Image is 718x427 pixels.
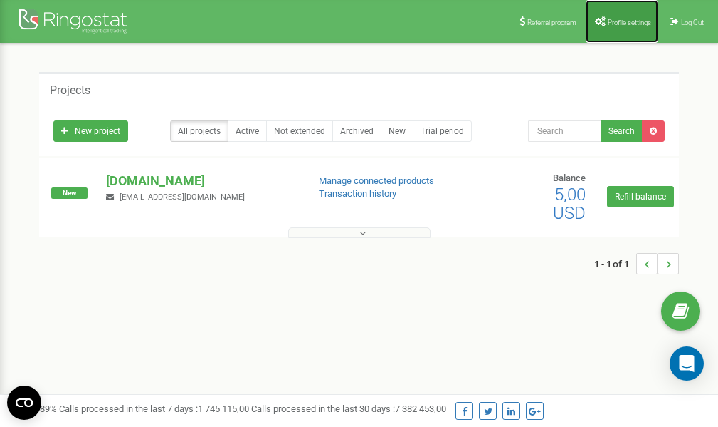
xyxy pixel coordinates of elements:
[251,403,446,414] span: Calls processed in the last 30 days :
[106,172,295,190] p: [DOMAIN_NAME]
[266,120,333,142] a: Not extended
[50,84,90,97] h5: Projects
[553,185,586,223] span: 5,00 USD
[413,120,472,142] a: Trial period
[170,120,228,142] a: All projects
[395,403,446,414] u: 7 382 453,00
[594,253,636,274] span: 1 - 1 of 1
[59,403,249,414] span: Calls processed in the last 7 days :
[319,188,396,199] a: Transaction history
[381,120,413,142] a: New
[670,346,704,381] div: Open Intercom Messenger
[608,19,651,26] span: Profile settings
[681,19,704,26] span: Log Out
[607,186,674,207] a: Refill balance
[594,239,679,289] nav: ...
[228,120,267,142] a: Active
[527,19,576,26] span: Referral program
[553,173,586,183] span: Balance
[601,120,643,142] button: Search
[53,120,128,142] a: New project
[528,120,601,142] input: Search
[120,192,245,202] span: [EMAIL_ADDRESS][DOMAIN_NAME]
[198,403,249,414] u: 1 745 115,00
[51,187,88,199] span: New
[319,175,434,186] a: Manage connected products
[7,386,41,420] button: Open CMP widget
[332,120,381,142] a: Archived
